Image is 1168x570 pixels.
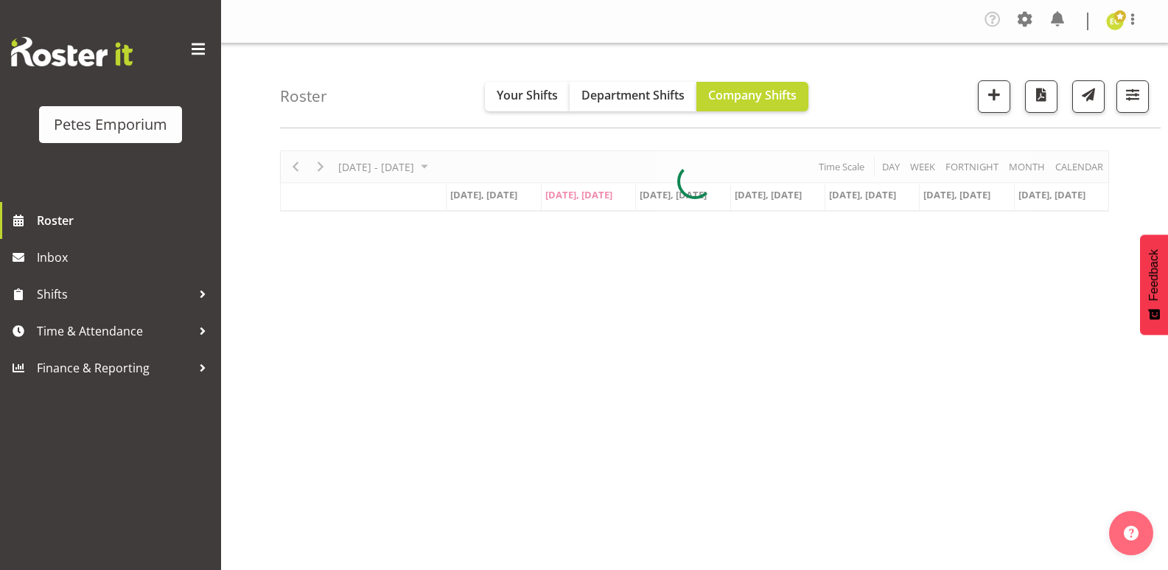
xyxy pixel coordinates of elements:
button: Download a PDF of the roster according to the set date range. [1025,80,1057,113]
button: Filter Shifts [1116,80,1149,113]
button: Department Shifts [570,82,696,111]
button: Feedback - Show survey [1140,234,1168,335]
span: Inbox [37,246,214,268]
span: Your Shifts [497,87,558,103]
span: Department Shifts [581,87,685,103]
button: Send a list of all shifts for the selected filtered period to all rostered employees. [1072,80,1105,113]
span: Shifts [37,283,192,305]
button: Company Shifts [696,82,808,111]
span: Feedback [1147,249,1161,301]
span: Time & Attendance [37,320,192,342]
button: Your Shifts [485,82,570,111]
button: Add a new shift [978,80,1010,113]
h4: Roster [280,88,327,105]
div: Petes Emporium [54,114,167,136]
span: Company Shifts [708,87,797,103]
img: help-xxl-2.png [1124,526,1139,541]
img: emma-croft7499.jpg [1106,13,1124,30]
img: Rosterit website logo [11,37,133,66]
span: Finance & Reporting [37,357,192,379]
span: Roster [37,209,214,232]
